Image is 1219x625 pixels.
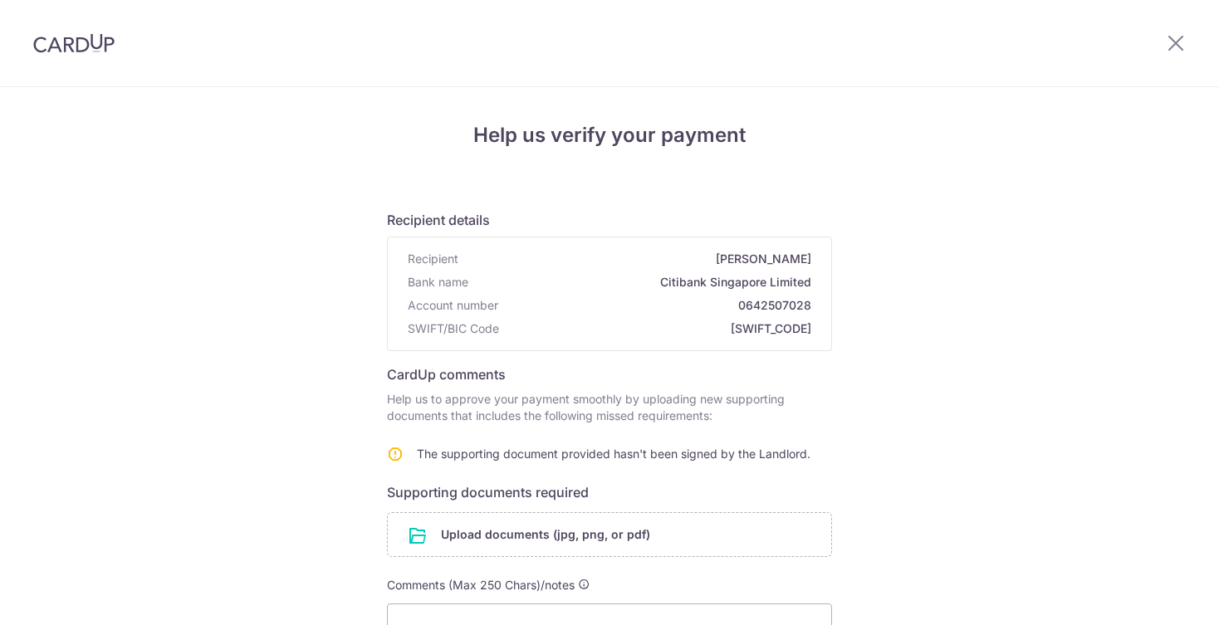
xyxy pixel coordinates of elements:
p: Help us to approve your payment smoothly by uploading new supporting documents that includes the ... [387,391,832,424]
iframe: Opens a widget where you can find more information [1112,575,1202,617]
h6: CardUp comments [387,364,832,384]
span: 0642507028 [505,297,811,314]
img: CardUp [33,33,115,53]
span: Account number [408,297,498,314]
span: Citibank Singapore Limited [475,274,811,291]
div: Upload documents (jpg, png, or pdf) [387,512,832,557]
span: SWIFT/BIC Code [408,320,499,337]
span: The supporting document provided hasn't been signed by the Landlord. [417,447,810,461]
span: Bank name [408,274,468,291]
h4: Help us verify your payment [387,120,832,150]
h6: Recipient details [387,210,832,230]
span: Recipient [408,251,458,267]
h6: Supporting documents required [387,482,832,502]
span: [SWIFT_CODE] [506,320,811,337]
span: Comments (Max 250 Chars)/notes [387,578,575,592]
span: [PERSON_NAME] [465,251,811,267]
